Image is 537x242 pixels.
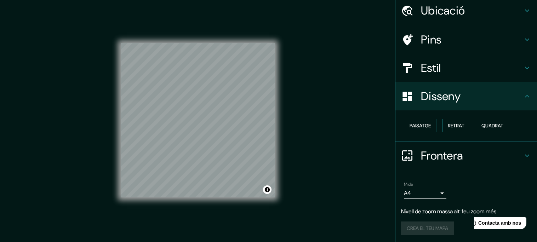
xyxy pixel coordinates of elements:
font: Pins [421,32,441,47]
button: Activa/desactiva l'atribució [263,185,272,194]
div: A4 [404,188,446,199]
div: Frontera [395,142,537,170]
font: Retrat [448,122,464,129]
font: Disseny [421,89,461,104]
font: Quadrat [481,122,503,129]
canvas: Mapa [121,43,275,197]
button: Quadrat [476,119,509,132]
div: Estil [395,54,537,82]
font: Estil [421,60,441,75]
font: Ubicació [421,3,465,18]
div: Pins [395,25,537,54]
font: A4 [404,189,411,197]
div: Disseny [395,82,537,110]
font: Mida [404,181,413,187]
button: Retrat [442,119,470,132]
font: Nivell de zoom massa alt: feu zoom més [401,208,496,215]
button: Paisatge [404,119,436,132]
font: Paisatge [410,122,431,129]
font: Contacta amb nosaltres [4,6,61,11]
font: Frontera [421,148,463,163]
iframe: Llançador de widgets d'ajuda [474,214,529,234]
